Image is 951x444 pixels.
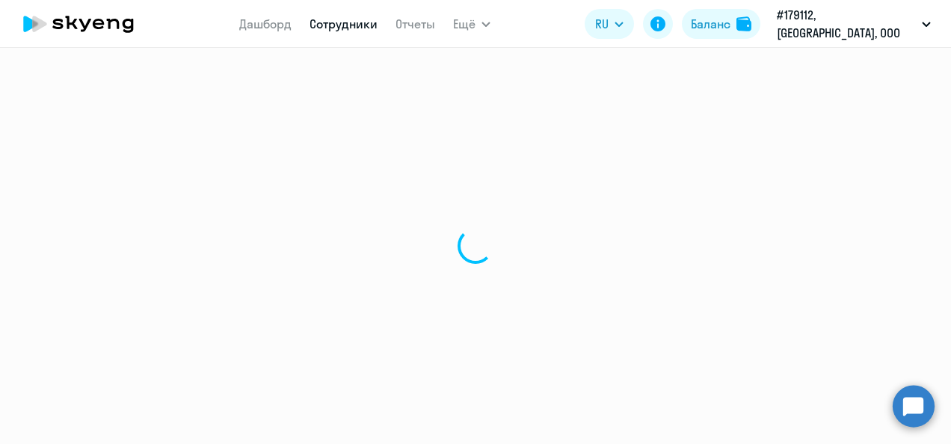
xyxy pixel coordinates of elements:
a: Отчеты [396,16,435,31]
a: Сотрудники [310,16,378,31]
button: Ещё [453,9,490,39]
img: balance [736,16,751,31]
span: Ещё [453,15,475,33]
span: RU [595,15,609,33]
button: #179112, [GEOGRAPHIC_DATA], ООО [769,6,938,42]
button: Балансbalance [682,9,760,39]
button: RU [585,9,634,39]
div: Баланс [691,15,730,33]
p: #179112, [GEOGRAPHIC_DATA], ООО [777,6,916,42]
a: Дашборд [239,16,292,31]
